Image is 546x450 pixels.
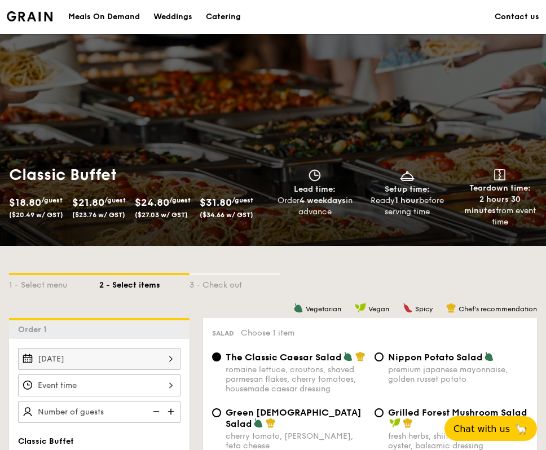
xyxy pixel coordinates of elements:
img: icon-dish.430c3a2e.svg [399,169,416,182]
span: ($23.76 w/ GST) [72,211,125,219]
span: ($20.49 w/ GST) [9,211,63,219]
span: Grilled Forest Mushroom Salad [388,407,527,418]
span: Choose 1 item [241,328,294,338]
div: Order in advance [273,195,356,218]
input: The Classic Caesar Saladromaine lettuce, croutons, shaved parmesan flakes, cherry tomatoes, house... [212,352,221,361]
span: /guest [41,196,63,204]
span: Salad [212,329,234,337]
span: The Classic Caesar Salad [226,352,342,363]
div: premium japanese mayonnaise, golden russet potato [388,365,528,384]
span: Vegan [368,305,389,313]
span: Lead time: [294,184,336,194]
img: icon-chef-hat.a58ddaea.svg [266,418,276,428]
input: Grilled Forest Mushroom Saladfresh herbs, shiitake mushroom, king oyster, balsamic dressing [375,408,384,417]
img: icon-spicy.37a8142b.svg [403,303,413,313]
div: romaine lettuce, croutons, shaved parmesan flakes, cherry tomatoes, housemade caesar dressing [226,365,366,394]
img: icon-vegan.f8ff3823.svg [355,303,366,313]
span: 🦙 [514,422,528,435]
div: 1 - Select menu [9,275,99,291]
button: Chat with us🦙 [444,416,537,441]
span: Order 1 [18,325,51,334]
img: icon-vegan.f8ff3823.svg [389,418,400,428]
img: icon-chef-hat.a58ddaea.svg [355,351,366,361]
img: icon-chef-hat.a58ddaea.svg [446,303,456,313]
img: icon-add.58712e84.svg [164,401,180,422]
img: icon-vegetarian.fe4039eb.svg [293,303,303,313]
input: Number of guests [18,401,180,423]
span: ($27.03 w/ GST) [135,211,188,219]
img: icon-clock.2db775ea.svg [306,169,323,182]
img: Grain [7,11,52,21]
span: $24.80 [135,196,169,209]
img: icon-chef-hat.a58ddaea.svg [403,418,413,428]
input: Green [DEMOGRAPHIC_DATA] Saladcherry tomato, [PERSON_NAME], feta cheese [212,408,221,417]
span: Green [DEMOGRAPHIC_DATA] Salad [226,407,362,429]
a: Logotype [7,11,52,21]
span: Vegetarian [306,305,341,313]
span: Chat with us [453,423,510,434]
span: Classic Buffet [18,436,74,446]
span: Nippon Potato Salad [388,352,483,363]
strong: 4 weekdays [300,196,346,205]
img: icon-vegetarian.fe4039eb.svg [343,351,353,361]
div: 3 - Check out [190,275,280,291]
h1: Classic Buffet [9,165,268,185]
span: $18.80 [9,196,41,209]
img: icon-reduce.1d2dbef1.svg [147,401,164,422]
div: 2 - Select items [99,275,190,291]
img: icon-vegetarian.fe4039eb.svg [484,351,494,361]
span: Spicy [415,305,433,313]
span: ($34.66 w/ GST) [200,211,253,219]
span: /guest [104,196,126,204]
span: Setup time: [385,184,430,194]
span: $31.80 [200,196,232,209]
img: icon-teardown.65201eee.svg [494,169,505,180]
span: Teardown time: [469,183,531,193]
input: Event date [18,348,180,370]
span: /guest [169,196,191,204]
input: Nippon Potato Saladpremium japanese mayonnaise, golden russet potato [375,352,384,361]
span: $21.80 [72,196,104,209]
div: from event time [458,194,541,228]
strong: 1 hour [395,196,419,205]
div: Ready before serving time [366,195,449,218]
input: Event time [18,374,180,396]
img: icon-vegetarian.fe4039eb.svg [253,418,263,428]
strong: 2 hours 30 minutes [464,195,521,215]
span: Chef's recommendation [459,305,537,313]
span: /guest [232,196,253,204]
